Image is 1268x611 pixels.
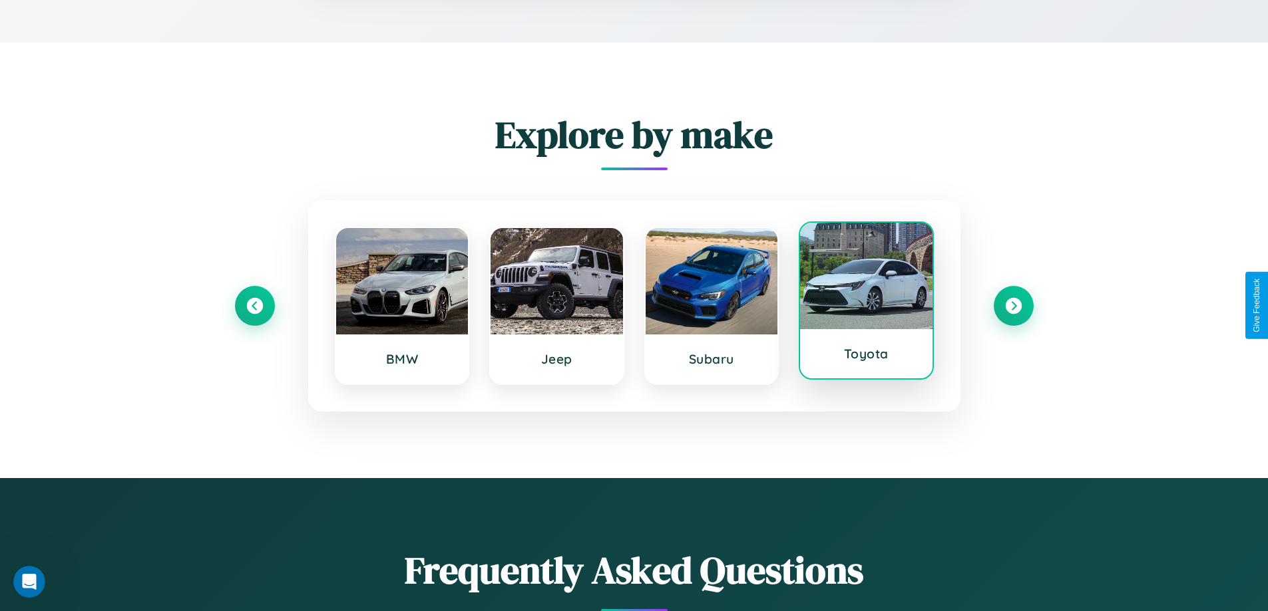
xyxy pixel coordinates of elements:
h3: BMW [349,351,455,367]
h2: Frequently Asked Questions [235,545,1034,596]
h3: Subaru [659,351,765,367]
iframe: Intercom live chat [13,566,45,598]
div: Give Feedback [1252,279,1261,332]
h3: Toyota [813,346,919,362]
h3: Jeep [504,351,610,367]
h2: Explore by make [235,109,1034,160]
